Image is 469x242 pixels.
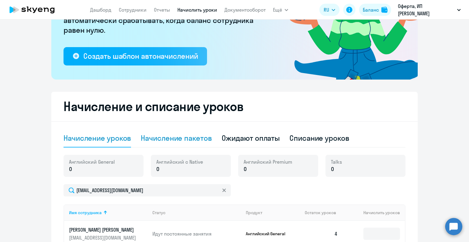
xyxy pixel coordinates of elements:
[64,133,131,143] div: Начисление уроков
[398,2,455,17] p: Оферта, ИП [PERSON_NAME]
[305,210,336,215] span: Остаток уроков
[381,7,387,13] img: balance
[331,158,342,165] span: Talks
[69,165,72,173] span: 0
[343,204,405,221] th: Начислить уроков
[156,158,203,165] span: Английский с Native
[64,99,405,114] h2: Начисление и списание уроков
[324,6,329,13] span: RU
[224,7,266,13] a: Документооборот
[141,133,212,143] div: Начисление пакетов
[69,158,115,165] span: Английский General
[69,210,102,215] div: Имя сотрудника
[83,51,198,61] div: Создать шаблон автоначислений
[273,4,288,16] button: Ещё
[363,6,379,13] div: Баланс
[244,165,247,173] span: 0
[395,2,464,17] button: Оферта, ИП [PERSON_NAME]
[331,165,334,173] span: 0
[69,226,147,241] a: [PERSON_NAME] [PERSON_NAME][EMAIL_ADDRESS][DOMAIN_NAME]
[64,47,207,65] button: Создать шаблон автоначислений
[305,210,343,215] div: Остаток уроков
[246,210,300,215] div: Продукт
[154,7,170,13] a: Отчеты
[244,158,292,165] span: Английский Premium
[69,234,137,241] p: [EMAIL_ADDRESS][DOMAIN_NAME]
[152,230,241,237] p: Идут постоянные занятия
[177,7,217,13] a: Начислить уроки
[90,7,111,13] a: Дашборд
[289,133,349,143] div: Списание уроков
[246,231,292,236] p: Английский General
[319,4,340,16] button: RU
[156,165,159,173] span: 0
[69,210,147,215] div: Имя сотрудника
[152,210,165,215] div: Статус
[222,133,280,143] div: Ожидают оплаты
[246,210,262,215] div: Продукт
[119,7,147,13] a: Сотрудники
[152,210,241,215] div: Статус
[359,4,391,16] button: Балансbalance
[273,6,282,13] span: Ещё
[69,226,137,233] p: [PERSON_NAME] [PERSON_NAME]
[64,184,231,196] input: Поиск по имени, email, продукту или статусу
